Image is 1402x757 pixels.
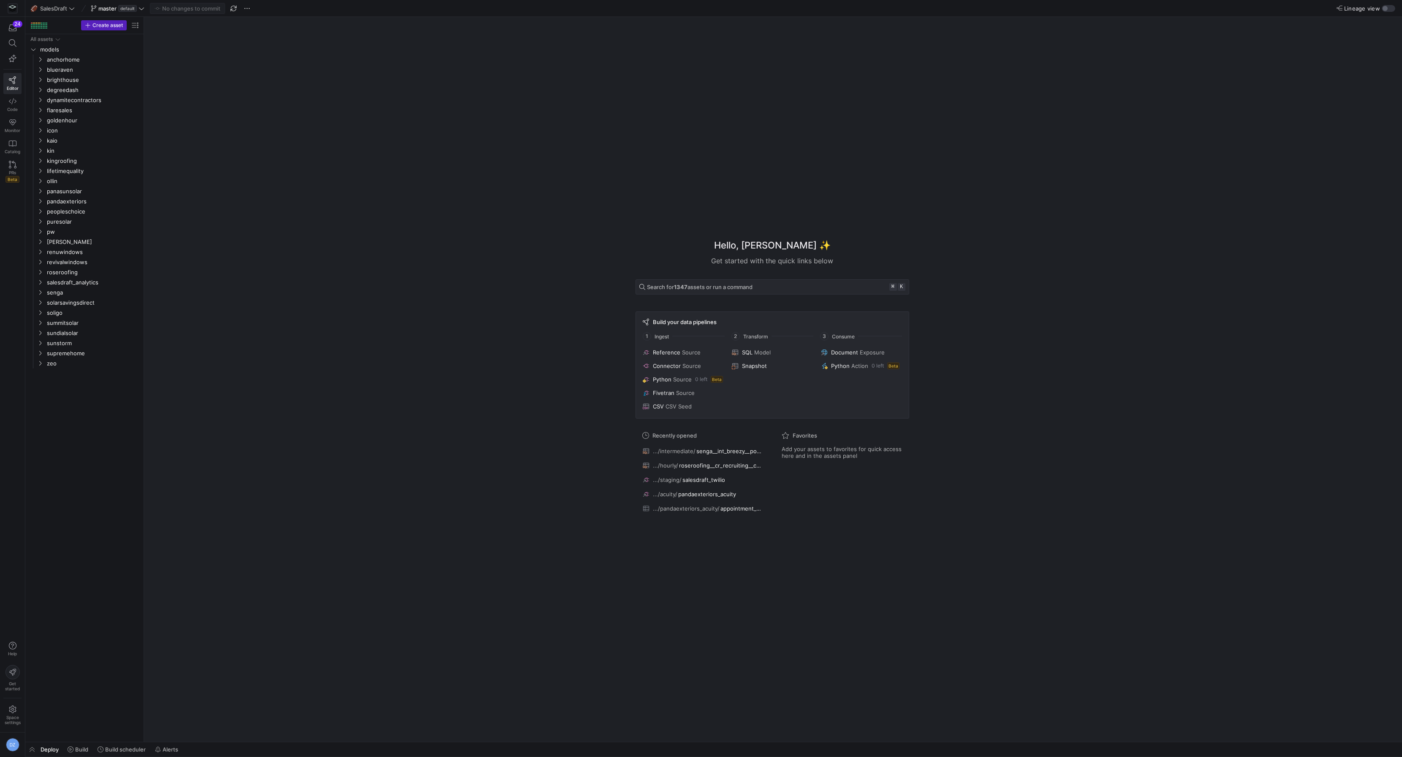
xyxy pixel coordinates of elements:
[47,75,139,85] span: brighthouse
[47,95,139,105] span: dynamitecontractors
[47,105,139,115] span: flaresales
[29,308,140,318] div: Press SPACE to select this row.
[5,715,21,725] span: Space settings
[695,376,707,382] span: 0 left
[714,238,831,252] h1: Hello, [PERSON_NAME] ✨
[47,338,139,348] span: sunstorm
[889,283,897,291] kbd: ⌘
[1344,5,1380,12] span: Lineage view
[40,5,67,12] span: SalesDraft
[674,284,687,290] strong: 1347
[872,363,884,369] span: 0 left
[75,746,88,753] span: Build
[7,107,18,112] span: Code
[6,738,19,752] div: DZ
[47,359,139,368] span: zeo
[29,338,140,348] div: Press SPACE to select this row.
[3,736,22,754] button: DZ
[682,349,701,356] span: Source
[819,361,903,371] button: PythonAction0 leftBeta
[47,328,139,338] span: sundialsolar
[31,5,37,11] span: 🏈
[636,279,909,295] button: Search for1347assets or run a command⌘k
[47,65,139,75] span: blueraven
[682,362,701,369] span: Source
[47,268,139,277] span: roseroofing
[29,65,140,75] div: Press SPACE to select this row.
[29,176,140,186] div: Press SPACE to select this row.
[30,36,53,42] div: All assets
[29,206,140,216] div: Press SPACE to select this row.
[47,308,139,318] span: soligo
[47,85,139,95] span: degreedash
[641,446,765,457] button: .../intermediate/senga__int_breezy__position_pipeline_custom_fields_long
[29,186,140,196] div: Press SPACE to select this row.
[831,349,858,356] span: Document
[29,3,77,14] button: 🏈SalesDraft
[98,5,117,12] span: master
[696,448,763,454] span: senga__int_breezy__position_pipeline_custom_fields_long
[860,349,885,356] span: Exposure
[29,237,140,247] div: Press SPACE to select this row.
[64,742,92,757] button: Build
[47,156,139,166] span: kingroofing
[29,85,140,95] div: Press SPACE to select this row.
[29,348,140,358] div: Press SPACE to select this row.
[673,376,692,383] span: Source
[653,389,674,396] span: Fivetran
[7,86,19,91] span: Editor
[89,3,147,14] button: masterdefault
[47,257,139,267] span: revivalwindows
[163,746,178,753] span: Alerts
[8,4,17,13] img: https://storage.googleapis.com/y42-prod-data-exchange/images/Yf2Qvegn13xqq0DljGMI0l8d5Zqtiw36EXr8...
[151,742,182,757] button: Alerts
[29,227,140,237] div: Press SPACE to select this row.
[29,166,140,176] div: Press SPACE to select this row.
[5,681,20,691] span: Get started
[3,136,22,157] a: Catalog
[29,358,140,368] div: Press SPACE to select this row.
[636,256,909,266] div: Get started with the quick links below
[40,45,139,54] span: models
[720,505,763,512] span: appointment_type_availabilites
[3,20,22,35] button: 24
[641,503,765,514] button: .../pandaexteriors_acuity/appointment_type_availabilites
[754,349,771,356] span: Model
[851,362,868,369] span: Action
[29,125,140,135] div: Press SPACE to select this row.
[29,95,140,105] div: Press SPACE to select this row.
[47,146,139,156] span: kin
[47,207,139,216] span: peopleschoice
[3,702,22,729] a: Spacesettings
[653,476,682,483] span: .../staging/
[47,116,139,125] span: goldenhour
[3,94,22,115] a: Code
[29,297,140,308] div: Press SPACE to select this row.
[3,115,22,136] a: Monitor
[29,146,140,156] div: Press SPACE to select this row.
[641,374,725,384] button: PythonSource0 leftBeta
[653,349,680,356] span: Reference
[29,105,140,115] div: Press SPACE to select this row.
[653,462,678,469] span: .../hourly/
[5,149,20,154] span: Catalog
[29,328,140,338] div: Press SPACE to select this row.
[679,462,763,469] span: roseroofing__cr_recruiting__candidate_events_wide_long
[29,75,140,85] div: Press SPACE to select this row.
[29,156,140,166] div: Press SPACE to select this row.
[641,347,725,357] button: ReferenceSource
[92,22,123,28] span: Create asset
[47,197,139,206] span: pandaexteriors
[105,746,146,753] span: Build scheduler
[678,491,736,497] span: pandaexteriors_acuity
[666,403,692,410] span: CSV Seed
[3,157,22,186] a: PRsBeta
[29,54,140,65] div: Press SPACE to select this row.
[682,476,725,483] span: salesdraft_twilio
[653,376,671,383] span: Python
[5,128,20,133] span: Monitor
[742,362,767,369] span: Snapshot
[676,389,695,396] span: Source
[47,55,139,65] span: anchorhome
[47,288,139,297] span: senga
